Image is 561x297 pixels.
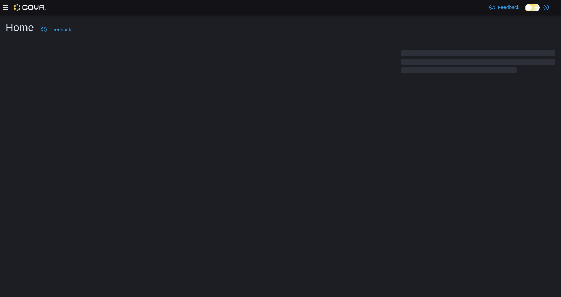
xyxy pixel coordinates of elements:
input: Dark Mode [525,4,540,11]
span: Loading [401,52,555,74]
h1: Home [6,20,34,35]
a: Feedback [487,0,522,14]
span: Feedback [498,4,519,11]
a: Feedback [38,23,74,37]
span: Feedback [49,26,71,33]
img: Cova [14,4,46,11]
